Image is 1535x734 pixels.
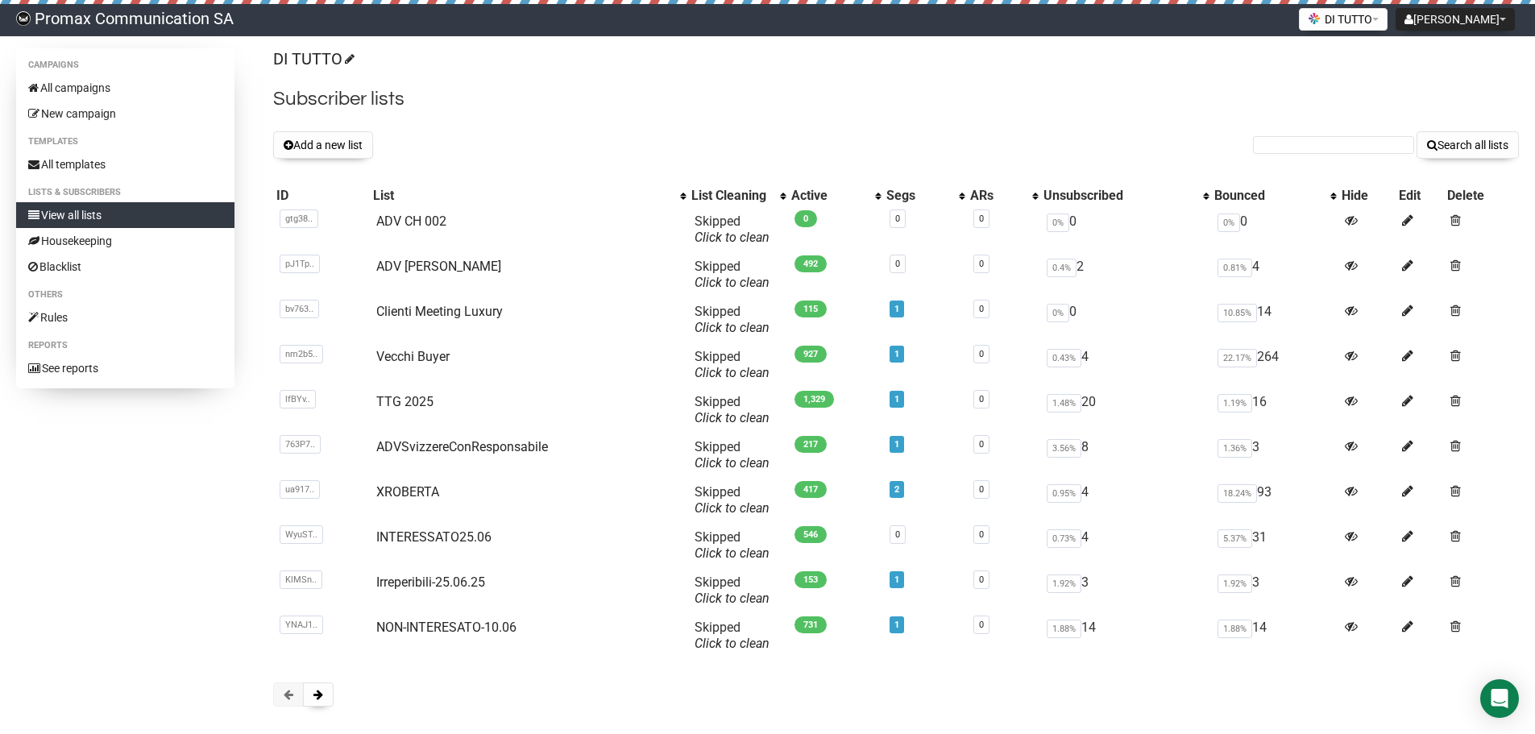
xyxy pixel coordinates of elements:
a: Rules [16,305,234,330]
a: XROBERTA [376,484,439,500]
a: 0 [895,529,900,540]
span: 0.81% [1218,259,1252,277]
span: lfBYv.. [280,390,316,408]
span: Skipped [695,304,770,335]
img: favicons [1308,12,1321,25]
li: Lists & subscribers [16,183,234,202]
button: [PERSON_NAME] [1396,8,1515,31]
td: 3 [1211,568,1338,613]
td: 8 [1040,433,1211,478]
span: 0.73% [1047,529,1081,548]
span: 1.48% [1047,394,1081,413]
a: 1 [894,439,899,450]
td: 2 [1040,252,1211,297]
span: 217 [794,436,827,453]
a: Housekeeping [16,228,234,254]
a: 1 [894,574,899,585]
a: 0 [979,304,984,314]
span: gtg38.. [280,209,318,228]
a: 0 [895,259,900,269]
span: 927 [794,346,827,363]
span: 0.43% [1047,349,1081,367]
button: DI TUTTO [1299,8,1388,31]
a: 0 [979,439,984,450]
a: TTG 2025 [376,394,434,409]
span: 0.4% [1047,259,1077,277]
td: 4 [1040,523,1211,568]
span: 18.24% [1218,484,1257,503]
div: Open Intercom Messenger [1480,679,1519,718]
span: Skipped [695,214,770,245]
li: Campaigns [16,56,234,75]
span: 1.88% [1218,620,1252,638]
button: Search all lists [1417,131,1519,159]
td: 20 [1040,388,1211,433]
li: Others [16,285,234,305]
th: Bounced: No sort applied, activate to apply an ascending sort [1211,185,1338,207]
span: WyuST.. [280,525,323,544]
td: 0 [1040,297,1211,342]
a: See reports [16,355,234,381]
a: 1 [894,620,899,630]
a: 0 [979,620,984,630]
span: 115 [794,301,827,317]
span: 1.19% [1218,394,1252,413]
td: 14 [1211,613,1338,658]
span: 22.17% [1218,349,1257,367]
th: List Cleaning: No sort applied, activate to apply an ascending sort [688,185,788,207]
li: Templates [16,132,234,151]
span: 731 [794,616,827,633]
span: 1.92% [1218,574,1252,593]
span: 417 [794,481,827,498]
a: 0 [979,214,984,224]
td: 31 [1211,523,1338,568]
th: Edit: No sort applied, sorting is disabled [1396,185,1444,207]
a: 0 [979,484,984,495]
span: 763P7.. [280,435,321,454]
a: ADV [PERSON_NAME] [376,259,501,274]
td: 4 [1040,478,1211,523]
span: YNAJ1.. [280,616,323,634]
a: ADV CH 002 [376,214,446,229]
a: DI TUTTO [273,49,352,68]
a: Click to clean [695,230,770,245]
a: 0 [979,529,984,540]
span: 0.95% [1047,484,1081,503]
td: 264 [1211,342,1338,388]
a: Click to clean [695,636,770,651]
span: 3.56% [1047,439,1081,458]
div: List Cleaning [691,188,772,204]
a: NON-INTERESATO-10.06 [376,620,517,635]
a: 1 [894,394,899,404]
td: 4 [1040,342,1211,388]
td: 93 [1211,478,1338,523]
a: INTERESSATO25.06 [376,529,492,545]
a: All campaigns [16,75,234,101]
span: 0% [1047,304,1069,322]
span: 1.92% [1047,574,1081,593]
a: View all lists [16,202,234,228]
a: Clienti Meeting Luxury [376,304,503,319]
td: 0 [1211,207,1338,252]
div: Edit [1399,188,1441,204]
div: Delete [1447,188,1516,204]
img: 88c7fc33e09b74c4e8267656e4bfd945 [16,11,31,26]
span: nm2b5.. [280,345,323,363]
span: Skipped [695,259,770,290]
a: 0 [979,394,984,404]
a: 1 [894,349,899,359]
td: 14 [1211,297,1338,342]
span: Skipped [695,349,770,380]
td: 0 [1040,207,1211,252]
td: 3 [1211,433,1338,478]
div: Unsubscribed [1043,188,1195,204]
span: Skipped [695,484,770,516]
th: Active: No sort applied, activate to apply an ascending sort [788,185,884,207]
div: Segs [886,188,950,204]
span: ua917.. [280,480,320,499]
td: 4 [1211,252,1338,297]
td: 3 [1040,568,1211,613]
a: ADVSvizzereConResponsabile [376,439,548,454]
li: Reports [16,336,234,355]
span: 492 [794,255,827,272]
